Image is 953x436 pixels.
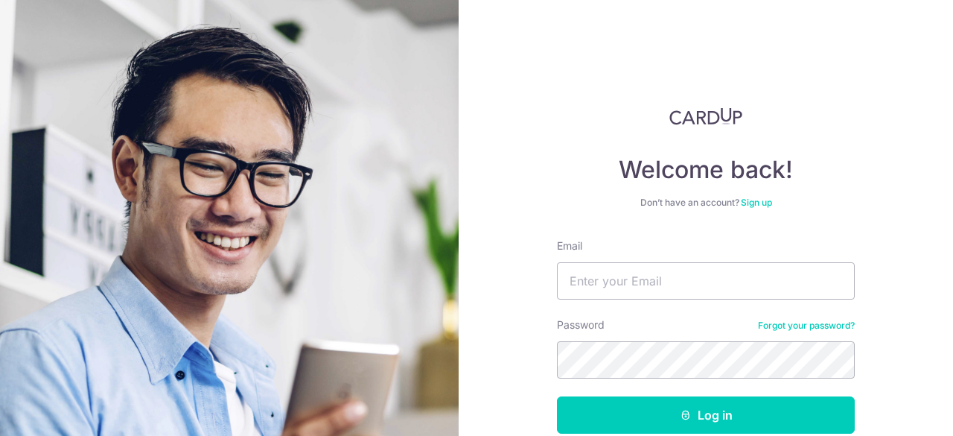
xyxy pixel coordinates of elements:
[557,238,582,253] label: Email
[758,320,855,332] a: Forgot your password?
[557,262,855,300] input: Enter your Email
[557,197,855,209] div: Don’t have an account?
[741,197,772,208] a: Sign up
[557,396,855,434] button: Log in
[557,155,855,185] h4: Welcome back!
[557,317,605,332] label: Password
[669,107,742,125] img: CardUp Logo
